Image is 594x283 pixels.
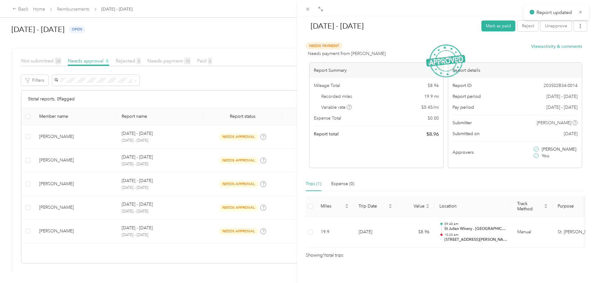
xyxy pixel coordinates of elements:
span: caret-up [544,203,548,207]
span: Track Method [517,201,543,212]
span: Trip Date [359,203,387,209]
span: Approvers [452,149,474,156]
div: Expense (0) [331,180,354,187]
span: Recorded miles [321,93,352,100]
span: Pay period [452,104,474,111]
div: Trips (1) [306,180,321,187]
span: caret-up [345,203,349,207]
span: $ 0.00 [428,115,439,121]
span: caret-down [426,206,429,209]
span: [DATE] [564,130,578,137]
span: caret-down [345,206,349,209]
span: Submitter [452,120,472,126]
th: Value [397,196,434,217]
span: Mileage Total [314,82,340,89]
p: St Julian Winery - [GEOGRAPHIC_DATA] [444,226,507,232]
td: $8.96 [397,217,434,248]
div: Report details [448,63,582,78]
div: Report Summary [309,63,443,78]
span: caret-down [388,206,392,209]
td: Manual [512,217,553,248]
span: [DATE] - [DATE] [546,93,578,100]
span: Needs Payment [306,42,342,49]
td: 19.9 [316,217,354,248]
img: ApprovedStamp [426,44,465,78]
h1: Sep 15 - 28, 2025 [304,19,477,34]
span: 19.9 mi [424,93,439,100]
th: Miles [316,196,354,217]
span: Purpose [558,203,589,209]
span: Showing 1 total trips [306,252,343,259]
span: caret-up [388,203,392,207]
span: [DATE] - [DATE] [546,104,578,111]
span: Needs payment from [PERSON_NAME] [308,50,386,57]
td: [DATE] [354,217,397,248]
span: $ 0.45 / mi [421,104,439,111]
th: Location [434,196,512,217]
span: 203502B34-0014 [544,82,578,89]
span: Report ID [452,82,472,89]
button: Reject [517,21,538,31]
p: [STREET_ADDRESS][PERSON_NAME] [444,237,507,243]
span: [PERSON_NAME] [537,120,571,126]
span: Report period [452,93,481,100]
span: [PERSON_NAME] [542,146,576,153]
p: 09:40 am [444,222,507,226]
button: Unapprove [541,21,572,31]
span: caret-down [544,206,548,209]
iframe: Everlance-gr Chat Button Frame [559,248,594,283]
span: Expense Total [314,115,341,121]
span: You [542,153,549,159]
p: 10:20 am [444,233,507,237]
button: Viewactivity & comments [531,43,582,50]
span: Submitted on [452,130,480,137]
span: Value [402,203,425,209]
th: Track Method [512,196,553,217]
button: Mark as paid [481,21,515,31]
span: $ 8.96 [426,130,439,138]
span: Report total [314,131,339,137]
span: caret-up [426,203,429,207]
span: Variable rate [321,104,352,111]
p: Report updated [536,9,574,16]
span: $ 8.96 [428,82,439,89]
th: Trip Date [354,196,397,217]
span: Miles [321,203,344,209]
